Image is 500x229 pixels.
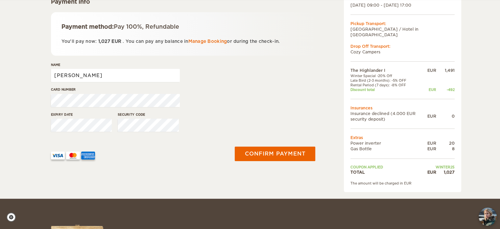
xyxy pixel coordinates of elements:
[350,111,427,122] td: Insurance declined (4.000 EUR security deposit)
[427,140,436,146] div: EUR
[350,2,455,8] div: [DATE] 09:00 - [DATE] 17:00
[479,208,497,226] img: Freyja at Cozy Campers
[427,169,436,175] div: EUR
[114,23,179,30] span: Pay 100%, Refundable
[436,146,455,152] div: 8
[427,87,436,92] div: EUR
[118,112,179,117] label: Security code
[427,113,436,119] div: EUR
[350,68,427,73] td: The Highlander I
[51,112,112,117] label: Expiry date
[51,62,180,67] label: Name
[350,87,427,92] td: Discount total
[61,38,305,45] p: You'll pay now: . You can pay any balance in or during the check-in.
[350,73,427,78] td: Winter Special -20% Off
[350,146,427,152] td: Gas Bottle
[350,49,455,55] td: Cozy Campers
[427,146,436,152] div: EUR
[51,87,180,92] label: Card number
[188,39,227,44] a: Manage Booking
[436,87,455,92] div: -492
[81,152,95,159] img: AMEX
[350,169,427,175] td: TOTAL
[350,165,427,169] td: Coupon applied
[479,208,497,226] button: chat-button
[235,147,315,161] button: Confirm payment
[427,165,455,169] td: WINTER25
[350,140,427,146] td: Power inverter
[350,78,427,83] td: Late Bird (2-3 months): -5% OFF
[61,23,305,31] div: Payment method:
[436,140,455,146] div: 20
[436,68,455,73] div: 1,491
[350,135,455,140] td: Extras
[350,26,455,38] td: [GEOGRAPHIC_DATA] / Hotel in [GEOGRAPHIC_DATA]
[7,213,20,222] a: Cookie settings
[350,105,455,111] td: Insurances
[66,152,80,159] img: mastercard
[350,21,455,26] div: Pickup Transport:
[427,68,436,73] div: EUR
[350,83,427,87] td: Rental Period (7 days): -8% OFF
[350,43,455,49] div: Drop Off Transport:
[98,39,110,44] span: 1,027
[350,181,455,186] div: The amount will be charged in EUR
[436,113,455,119] div: 0
[111,39,121,44] span: EUR
[51,152,65,159] img: VISA
[436,169,455,175] div: 1,027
